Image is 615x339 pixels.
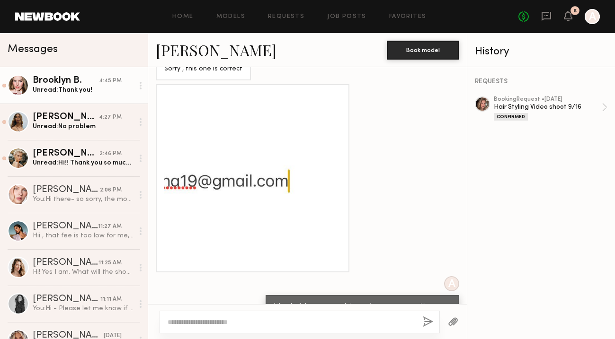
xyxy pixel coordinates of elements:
[99,113,122,122] div: 4:27 PM
[156,40,276,60] a: [PERSON_NAME]
[494,96,602,103] div: booking Request • [DATE]
[475,46,607,57] div: History
[33,258,98,268] div: [PERSON_NAME]
[99,77,122,86] div: 4:45 PM
[100,295,122,304] div: 11:11 AM
[327,14,366,20] a: Job Posts
[389,14,427,20] a: Favorites
[33,76,99,86] div: Brooklyn B.
[33,222,98,231] div: [PERSON_NAME]
[33,304,134,313] div: You: Hi - Please let me know if you are still planninng on [DATE] - we had thought we had confirm...
[33,86,134,95] div: Unread: Thank you!
[494,96,607,121] a: bookingRequest •[DATE]Hair Styling Video shoot 9/16Confirmed
[494,103,602,112] div: Hair Styling Video shoot 9/16
[99,149,122,158] div: 2:46 PM
[100,186,122,195] div: 2:06 PM
[585,9,600,24] a: A
[475,78,607,85] div: REQUESTS
[494,113,528,121] div: Confirmed
[33,268,134,277] div: Hi! Yes I️ am. What will the shoot times be?
[33,113,99,122] div: [PERSON_NAME]
[172,14,194,20] a: Home
[274,301,451,323] div: Wonderful - paperwork is coming- we are working on schedule so i will send booking here asap
[98,259,122,268] div: 11:25 AM
[164,64,242,75] div: Sorry , this one is correct
[33,195,134,204] div: You: Hi there- so sorry, the model we thought was bailing on us just got back to me - i'll keep y...
[33,122,134,131] div: Unread: No problem
[387,45,459,53] a: Book model
[33,231,134,240] div: Hii , that fee is too low for me, but thank you for reaching out 💙
[33,158,134,167] div: Unread: Hi!! Thank you so much for reaching out and your interest. I’m traveling until the end of...
[98,222,122,231] div: 11:27 AM
[33,185,100,195] div: [PERSON_NAME]
[268,14,304,20] a: Requests
[216,14,245,20] a: Models
[8,44,58,55] span: Messages
[33,295,100,304] div: [PERSON_NAME]
[387,41,459,60] button: Book model
[33,149,99,158] div: [PERSON_NAME]
[573,9,577,14] div: 6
